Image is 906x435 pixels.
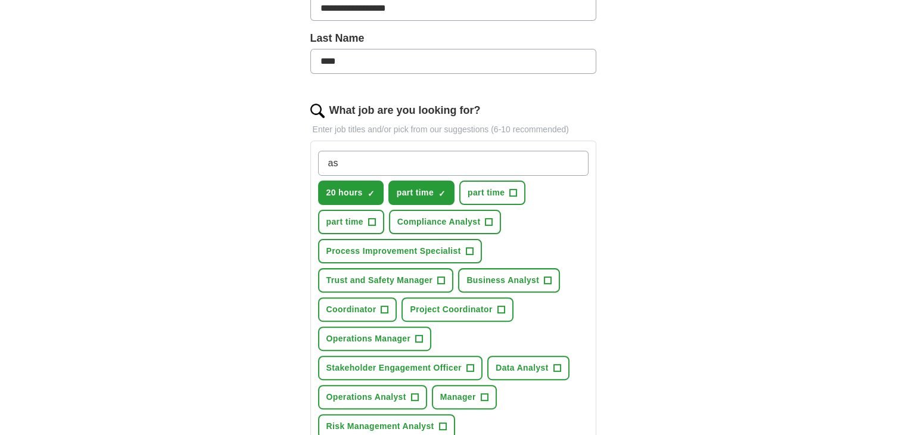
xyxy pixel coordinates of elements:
[318,327,432,351] button: Operations Manager
[318,210,384,234] button: part time
[318,385,427,409] button: Operations Analyst
[326,245,461,257] span: Process Improvement Specialist
[310,123,596,136] p: Enter job titles and/or pick from our suggestions (6-10 recommended)
[318,181,384,205] button: 20 hours✓
[496,362,549,374] span: Data Analyst
[326,333,411,345] span: Operations Manager
[318,239,482,263] button: Process Improvement Specialist
[468,187,505,199] span: part time
[440,391,476,403] span: Manager
[438,189,446,198] span: ✓
[318,268,454,293] button: Trust and Safety Manager
[432,385,497,409] button: Manager
[401,297,513,322] button: Project Coordinator
[326,391,406,403] span: Operations Analyst
[397,187,434,199] span: part time
[326,216,363,228] span: part time
[310,30,596,46] label: Last Name
[326,187,363,199] span: 20 hours
[318,356,483,380] button: Stakeholder Engagement Officer
[388,181,454,205] button: part time✓
[329,102,481,119] label: What job are you looking for?
[466,274,539,287] span: Business Analyst
[326,303,376,316] span: Coordinator
[326,274,433,287] span: Trust and Safety Manager
[458,268,560,293] button: Business Analyst
[310,104,325,118] img: search.png
[368,189,375,198] span: ✓
[389,210,502,234] button: Compliance Analyst
[318,297,397,322] button: Coordinator
[410,303,492,316] span: Project Coordinator
[326,362,462,374] span: Stakeholder Engagement Officer
[397,216,481,228] span: Compliance Analyst
[459,181,525,205] button: part time
[326,420,434,433] span: Risk Management Analyst
[487,356,569,380] button: Data Analyst
[318,151,589,176] input: Type a job title and press enter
